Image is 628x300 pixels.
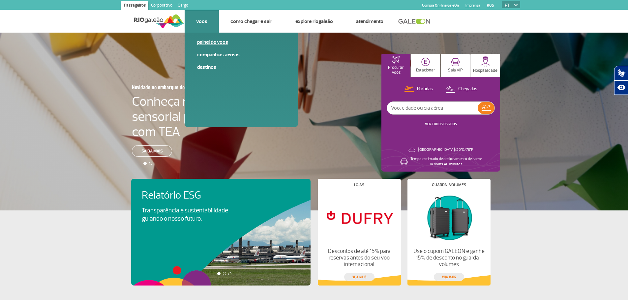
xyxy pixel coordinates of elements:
p: Descontos de até 15% para reservas antes do seu voo internacional [323,248,395,268]
a: veja mais [434,273,464,281]
p: Chegadas [458,86,477,92]
button: VER TODOS OS VOOS [423,122,459,127]
h4: Lojas [354,183,364,187]
button: Chegadas [444,85,479,94]
button: Procurar Voos [381,54,410,77]
button: Partidas [403,85,435,94]
a: Relatório ESGTransparência e sustentabilidade guiando o nosso futuro. [142,189,300,223]
p: [GEOGRAPHIC_DATA]: 26°C/78°F [418,147,473,152]
a: Cargo [175,1,191,11]
img: Lojas [323,192,395,243]
a: veja mais [344,273,374,281]
a: Como chegar e sair [230,18,272,25]
img: vipRoom.svg [451,58,460,66]
h4: Conheça nossa sala sensorial para passageiros com TEA [132,94,274,139]
a: Destinos [197,64,285,71]
p: Transparência e sustentabilidade guiando o nosso futuro. [142,206,235,223]
a: VER TODOS OS VOOS [425,122,457,126]
a: Saiba mais [132,145,172,157]
img: hospitality.svg [480,56,491,67]
a: Explore RIOgaleão [295,18,333,25]
button: Sala VIP [441,54,470,77]
a: Corporativo [148,1,175,11]
a: Painel de voos [197,39,285,46]
a: Imprensa [465,3,480,8]
img: carParkingHome.svg [421,58,430,66]
button: Estacionar [411,54,440,77]
h4: Guarda-volumes [432,183,466,187]
p: Partidas [417,86,433,92]
div: Plugin de acessibilidade da Hand Talk. [614,66,628,95]
a: Passageiros [121,1,148,11]
h3: Novidade no embarque doméstico [132,80,242,94]
input: Voo, cidade ou cia aérea [387,102,478,114]
a: Companhias Aéreas [197,51,285,58]
a: RQS [487,3,494,8]
img: airplaneHomeActive.svg [392,56,400,64]
p: Use o cupom GALEON e ganhe 15% de desconto no guarda-volumes [413,248,485,268]
p: Hospitalidade [473,68,497,73]
p: Procurar Voos [385,65,407,75]
a: Compra On-line GaleOn [422,3,459,8]
h4: Relatório ESG [142,189,247,202]
button: Abrir recursos assistivos. [614,80,628,95]
a: Voos [196,18,207,25]
img: Guarda-volumes [413,192,485,243]
p: Tempo estimado de deslocamento de carro: 19 horas 40 minutos [410,156,482,167]
p: Estacionar [416,68,435,73]
button: Abrir tradutor de língua de sinais. [614,66,628,80]
p: Sala VIP [448,68,463,73]
a: Atendimento [356,18,383,25]
button: Hospitalidade [470,54,500,77]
